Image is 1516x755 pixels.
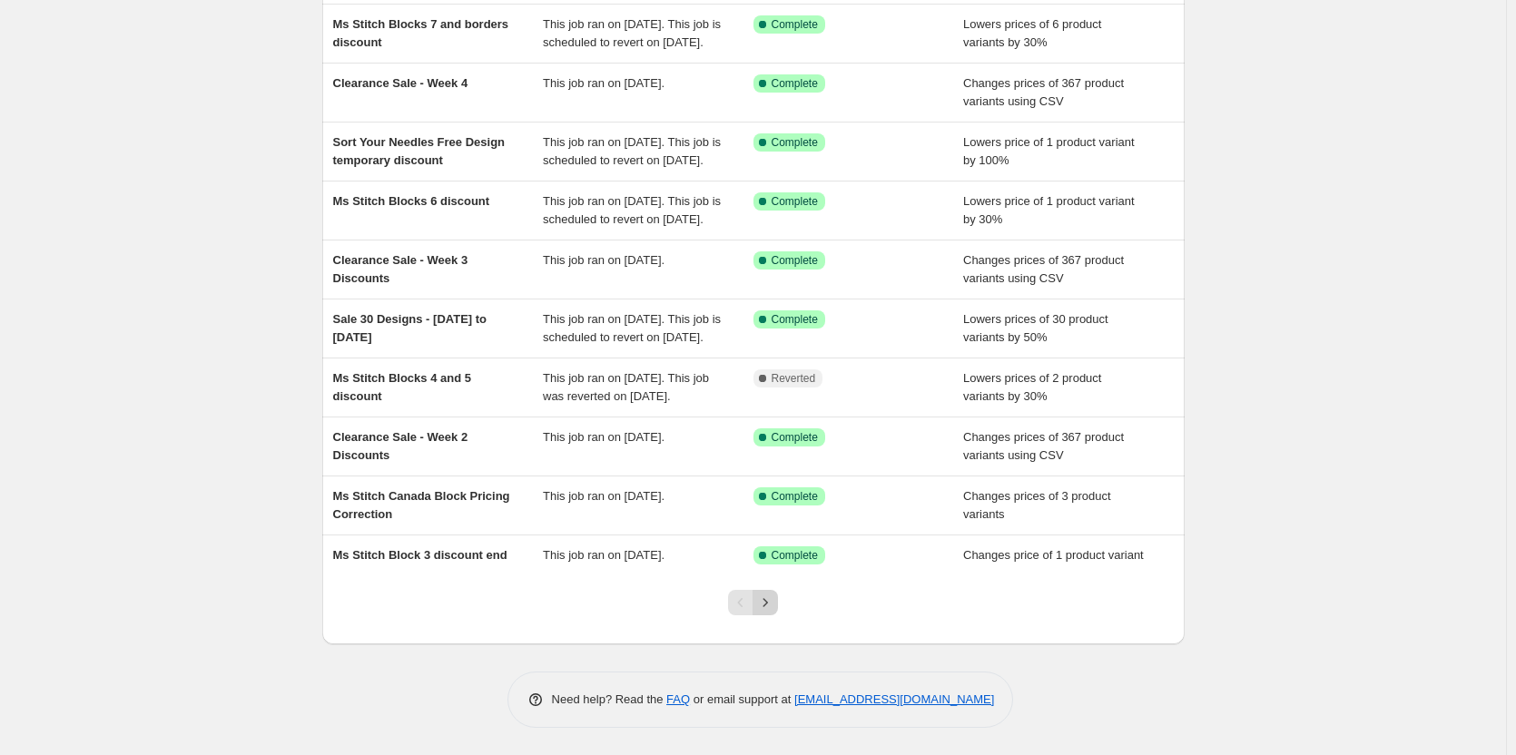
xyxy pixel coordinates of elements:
[772,489,818,504] span: Complete
[543,135,721,167] span: This job ran on [DATE]. This job is scheduled to revert on [DATE].
[543,17,721,49] span: This job ran on [DATE]. This job is scheduled to revert on [DATE].
[333,489,510,521] span: Ms Stitch Canada Block Pricing Correction
[772,371,816,386] span: Reverted
[333,76,468,90] span: Clearance Sale - Week 4
[690,692,794,706] span: or email support at
[772,17,818,32] span: Complete
[963,430,1124,462] span: Changes prices of 367 product variants using CSV
[963,17,1101,49] span: Lowers prices of 6 product variants by 30%
[794,692,994,706] a: [EMAIL_ADDRESS][DOMAIN_NAME]
[543,371,709,403] span: This job ran on [DATE]. This job was reverted on [DATE].
[543,253,664,267] span: This job ran on [DATE].
[333,312,487,344] span: Sale 30 Designs - [DATE] to [DATE]
[543,430,664,444] span: This job ran on [DATE].
[963,371,1101,403] span: Lowers prices of 2 product variants by 30%
[772,548,818,563] span: Complete
[772,430,818,445] span: Complete
[963,194,1135,226] span: Lowers price of 1 product variant by 30%
[333,371,471,403] span: Ms Stitch Blocks 4 and 5 discount
[963,312,1108,344] span: Lowers prices of 30 product variants by 50%
[543,548,664,562] span: This job ran on [DATE].
[728,590,778,615] nav: Pagination
[772,135,818,150] span: Complete
[963,548,1144,562] span: Changes price of 1 product variant
[333,430,468,462] span: Clearance Sale - Week 2 Discounts
[666,692,690,706] a: FAQ
[333,17,509,49] span: Ms Stitch Blocks 7 and borders discount
[963,253,1124,285] span: Changes prices of 367 product variants using CSV
[333,548,507,562] span: Ms Stitch Block 3 discount end
[963,76,1124,108] span: Changes prices of 367 product variants using CSV
[543,76,664,90] span: This job ran on [DATE].
[963,135,1135,167] span: Lowers price of 1 product variant by 100%
[772,194,818,209] span: Complete
[963,489,1111,521] span: Changes prices of 3 product variants
[543,312,721,344] span: This job ran on [DATE]. This job is scheduled to revert on [DATE].
[543,489,664,503] span: This job ran on [DATE].
[753,590,778,615] button: Next
[552,692,667,706] span: Need help? Read the
[772,253,818,268] span: Complete
[772,312,818,327] span: Complete
[333,194,490,208] span: Ms Stitch Blocks 6 discount
[772,76,818,91] span: Complete
[333,135,506,167] span: Sort Your Needles Free Design temporary discount
[333,253,468,285] span: Clearance Sale - Week 3 Discounts
[543,194,721,226] span: This job ran on [DATE]. This job is scheduled to revert on [DATE].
